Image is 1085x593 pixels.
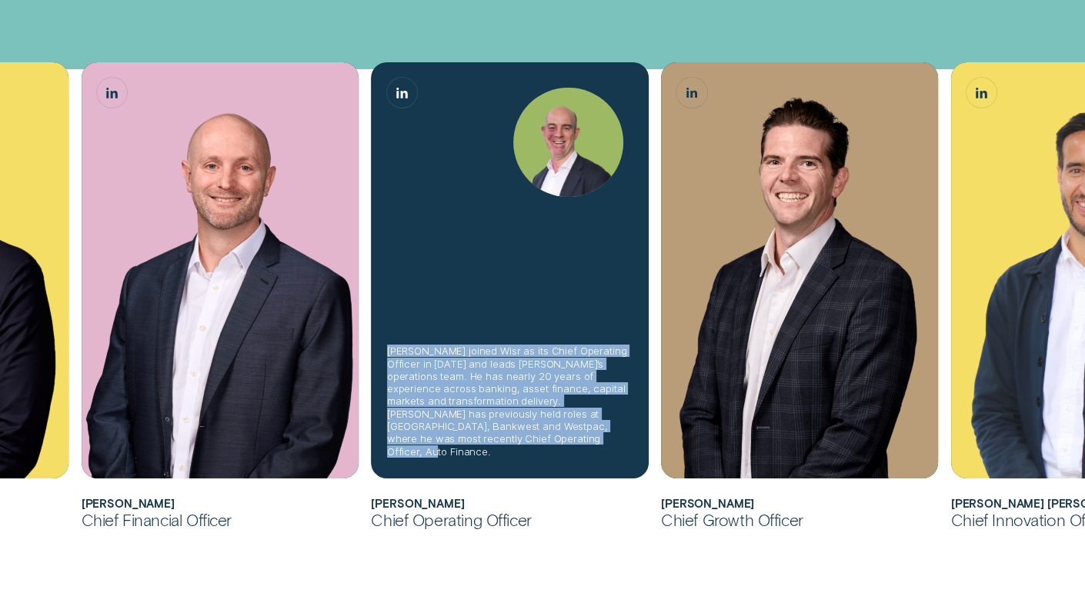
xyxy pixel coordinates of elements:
h2: Sam Harding [371,497,648,510]
div: Matthew Lewis, Chief Financial Officer [82,62,359,478]
img: Sam Harding [513,88,623,198]
a: Álvaro Carpio Colón, Chief Innovation Officer LinkedIn button [966,78,997,108]
h2: James Goodwin [661,497,938,510]
a: Matthew Lewis, Chief Financial Officer LinkedIn button [97,78,127,108]
a: Sam Harding, Chief Operating Officer LinkedIn button [387,78,417,108]
div: Sam Harding, Chief Operating Officer [371,62,648,478]
div: Chief Growth Officer [661,510,938,531]
img: Matthew Lewis [82,62,359,478]
div: Chief Operating Officer [371,510,648,531]
a: James Goodwin, Chief Growth Officer LinkedIn button [677,78,707,108]
div: [PERSON_NAME] joined Wisr as its Chief Operating Officer in [DATE] and leads [PERSON_NAME]’s oper... [387,345,633,458]
div: James Goodwin, Chief Growth Officer [661,62,938,478]
img: James Goodwin [661,62,938,478]
div: Chief Financial Officer [82,510,359,531]
h2: Matthew Lewis [82,497,359,510]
